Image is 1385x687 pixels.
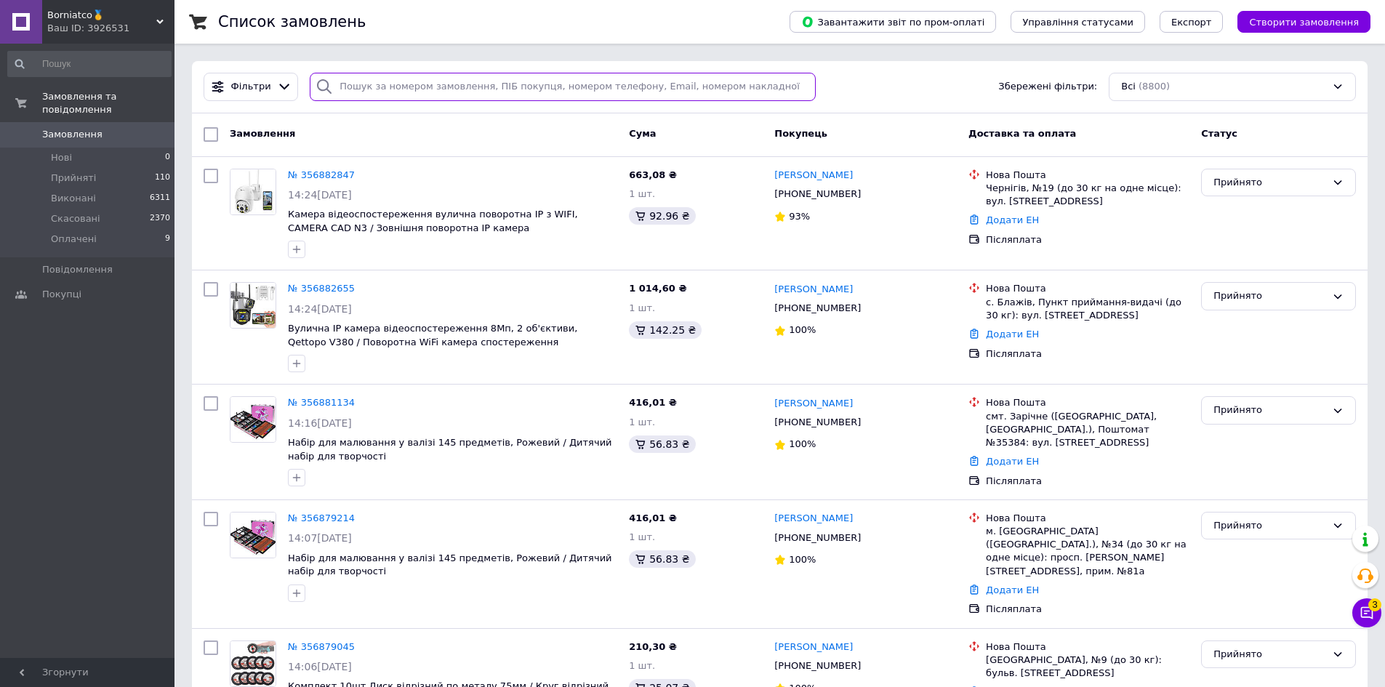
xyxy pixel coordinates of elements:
div: [PHONE_NUMBER] [771,299,864,318]
a: Додати ЕН [986,214,1039,225]
span: Оплачені [51,233,97,246]
button: Створити замовлення [1237,11,1370,33]
a: Фото товару [230,640,276,687]
button: Експорт [1160,11,1224,33]
a: № 356879045 [288,641,355,652]
img: Фото товару [230,283,276,328]
div: Прийнято [1213,403,1326,418]
span: 1 шт. [629,531,655,542]
a: № 356881134 [288,397,355,408]
div: [PHONE_NUMBER] [771,185,864,204]
span: 416,01 ₴ [629,513,677,523]
span: Прийняті [51,172,96,185]
span: 9 [165,233,170,246]
div: Ваш ID: 3926531 [47,22,174,35]
a: Набір для малювання у валізі 145 предметів, Рожевий / Дитячий набір для творчості [288,437,612,462]
div: Прийнято [1213,518,1326,534]
span: 100% [789,554,816,565]
a: Додати ЕН [986,329,1039,340]
span: 1 шт. [629,660,655,671]
span: 663,08 ₴ [629,169,677,180]
a: Фото товару [230,169,276,215]
a: [PERSON_NAME] [774,283,853,297]
span: 416,01 ₴ [629,397,677,408]
div: [PHONE_NUMBER] [771,529,864,547]
div: Чернігів, №19 (до 30 кг на одне місце): вул. [STREET_ADDRESS] [986,182,1189,208]
span: Управління статусами [1022,17,1133,28]
span: 14:24[DATE] [288,189,352,201]
span: Borniatco🥇 [47,9,156,22]
div: Післяплата [986,603,1189,616]
div: Післяплата [986,233,1189,246]
span: Покупці [42,288,81,301]
a: [PERSON_NAME] [774,397,853,411]
a: [PERSON_NAME] [774,512,853,526]
a: № 356882847 [288,169,355,180]
span: Cума [629,128,656,139]
a: Вулична IP камера відеоспостереження 8Мп, 2 об'єктиви, Qettopo V380 / Поворотна WiFi камера спост... [288,323,577,347]
span: 0 [165,151,170,164]
span: Всі [1121,80,1136,94]
img: Фото товару [230,169,276,214]
div: 142.25 ₴ [629,321,702,339]
span: 110 [155,172,170,185]
span: 100% [789,438,816,449]
div: м. [GEOGRAPHIC_DATA] ([GEOGRAPHIC_DATA].), №34 (до 30 кг на одне місце): просп. [PERSON_NAME][STR... [986,525,1189,578]
input: Пошук [7,51,172,77]
span: Експорт [1171,17,1212,28]
span: Фільтри [231,80,271,94]
input: Пошук за номером замовлення, ПІБ покупця, номером телефону, Email, номером накладної [310,73,816,101]
span: 1 шт. [629,302,655,313]
span: 6311 [150,192,170,205]
div: [PHONE_NUMBER] [771,656,864,675]
div: [GEOGRAPHIC_DATA], №9 (до 30 кг): бульв. [STREET_ADDRESS] [986,654,1189,680]
span: 14:06[DATE] [288,661,352,672]
span: Покупець [774,128,827,139]
span: 1 шт. [629,417,655,427]
a: Камера відеоспостереження вулична поворотна IP з WIFI, CAMERA CAD N3 / Зовнішня поворотна IP камера [288,209,578,233]
img: Фото товару [230,397,276,442]
span: Завантажити звіт по пром-оплаті [801,15,984,28]
span: 1 шт. [629,188,655,199]
a: Набір для малювання у валізі 145 предметів, Рожевий / Дитячий набір для творчості [288,553,612,577]
a: Фото товару [230,512,276,558]
img: Фото товару [230,513,276,558]
div: Нова Пошта [986,169,1189,182]
span: 14:07[DATE] [288,532,352,544]
div: Післяплата [986,347,1189,361]
span: Збережені фільтри: [998,80,1097,94]
a: Додати ЕН [986,584,1039,595]
div: Прийнято [1213,289,1326,304]
a: Додати ЕН [986,456,1039,467]
span: 100% [789,324,816,335]
span: Замовлення та повідомлення [42,90,174,116]
div: Післяплата [986,475,1189,488]
span: 2370 [150,212,170,225]
h1: Список замовлень [218,13,366,31]
span: 1 014,60 ₴ [629,283,686,294]
div: Нова Пошта [986,512,1189,525]
div: Нова Пошта [986,640,1189,654]
span: 210,30 ₴ [629,641,677,652]
img: Фото товару [230,641,276,686]
div: [PHONE_NUMBER] [771,413,864,432]
a: Створити замовлення [1223,16,1370,27]
a: Фото товару [230,396,276,443]
button: Управління статусами [1011,11,1145,33]
a: Фото товару [230,282,276,329]
a: № 356879214 [288,513,355,523]
span: Замовлення [230,128,295,139]
div: с. Блажів, Пункт приймання-видачі (до 30 кг): вул. [STREET_ADDRESS] [986,296,1189,322]
a: [PERSON_NAME] [774,640,853,654]
button: Чат з покупцем3 [1352,598,1381,627]
span: Створити замовлення [1249,17,1359,28]
span: Замовлення [42,128,103,141]
div: 56.83 ₴ [629,435,695,453]
span: Доставка та оплата [968,128,1076,139]
span: Виконані [51,192,96,205]
span: 3 [1368,598,1381,611]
